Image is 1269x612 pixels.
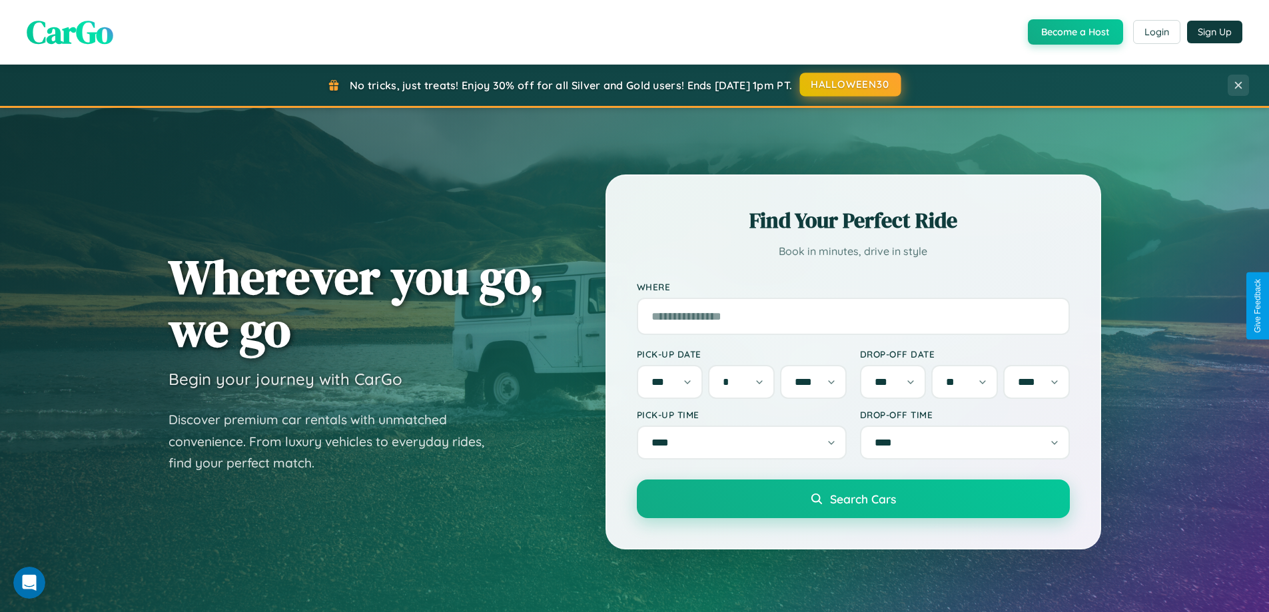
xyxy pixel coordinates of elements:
[169,369,402,389] h3: Begin your journey with CarGo
[637,281,1070,292] label: Where
[860,348,1070,360] label: Drop-off Date
[637,479,1070,518] button: Search Cars
[637,348,847,360] label: Pick-up Date
[169,409,502,474] p: Discover premium car rentals with unmatched convenience. From luxury vehicles to everyday rides, ...
[830,491,896,506] span: Search Cars
[1133,20,1180,44] button: Login
[860,409,1070,420] label: Drop-off Time
[169,250,544,356] h1: Wherever you go, we go
[637,206,1070,235] h2: Find Your Perfect Ride
[1187,21,1242,43] button: Sign Up
[800,73,901,97] button: HALLOWEEN30
[350,79,792,92] span: No tricks, just treats! Enjoy 30% off for all Silver and Gold users! Ends [DATE] 1pm PT.
[27,10,113,54] span: CarGo
[637,409,847,420] label: Pick-up Time
[1253,279,1262,333] div: Give Feedback
[637,242,1070,261] p: Book in minutes, drive in style
[1028,19,1123,45] button: Become a Host
[13,567,45,599] iframe: Intercom live chat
